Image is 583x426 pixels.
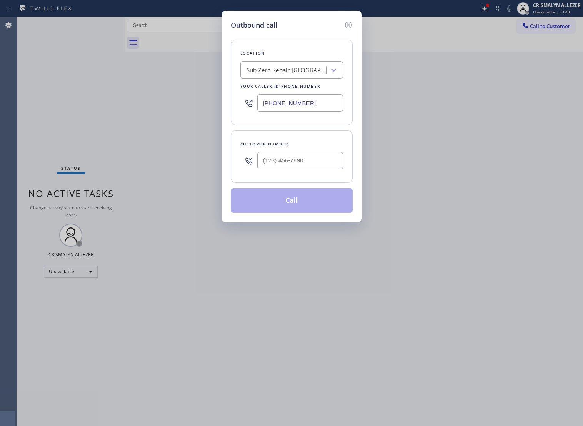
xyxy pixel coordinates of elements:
[247,66,327,75] div: Sub Zero Repair [GEOGRAPHIC_DATA]
[240,140,343,148] div: Customer number
[240,49,343,57] div: Location
[231,188,353,213] button: Call
[257,152,343,169] input: (123) 456-7890
[240,82,343,90] div: Your caller id phone number
[257,94,343,112] input: (123) 456-7890
[231,20,277,30] h5: Outbound call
